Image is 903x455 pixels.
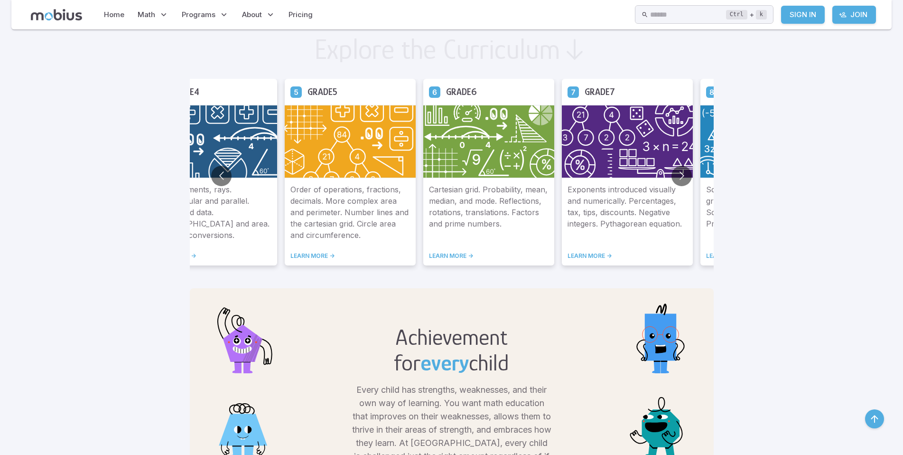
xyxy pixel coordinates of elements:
[562,105,693,178] img: Grade 7
[146,105,277,178] img: Grade 4
[101,4,127,26] a: Home
[211,166,232,186] button: Go to previous slide
[429,86,440,97] a: Grade 6
[314,35,560,64] h2: Explore the Curriculum
[726,9,767,20] div: +
[700,105,831,178] img: Grade 8
[290,252,410,260] a: LEARN MORE ->
[138,9,155,20] span: Math
[568,86,579,97] a: Grade 7
[285,105,416,178] img: Grade 5
[623,300,698,376] img: rectangle.svg
[307,85,337,99] h5: Grade 5
[394,324,509,350] h2: Achievement
[290,86,302,97] a: Grade 5
[423,105,554,178] img: Grade 6
[420,350,469,376] span: every
[671,166,692,186] button: Go to next slide
[205,300,281,376] img: pentagon.svg
[429,252,549,260] a: LEARN MORE ->
[585,85,615,99] h5: Grade 7
[726,10,747,19] kbd: Ctrl
[286,4,316,26] a: Pricing
[394,350,509,376] h2: for child
[756,10,767,19] kbd: k
[152,184,271,241] p: Lines, segments, rays. Perpendicular and parallel. Graphs and data. [GEOGRAPHIC_DATA] and area. U...
[706,184,826,241] p: Scientific notation. Slope and graphing equations on graphs. Solving algebraic equations. Probabi...
[429,184,549,241] p: Cartesian grid. Probability, mean, median, and mode. Reflections, rotations, translations. Factor...
[706,252,826,260] a: LEARN MORE ->
[781,6,825,24] a: Sign In
[568,252,687,260] a: LEARN MORE ->
[290,184,410,241] p: Order of operations, fractions, decimals. More complex area and perimeter. Number lines and the c...
[832,6,876,24] a: Join
[706,86,717,97] a: Grade 8
[242,9,262,20] span: About
[182,9,215,20] span: Programs
[446,85,477,99] h5: Grade 6
[152,252,271,260] a: LEARN MORE ->
[568,184,687,241] p: Exponents introduced visually and numerically. Percentages, tax, tips, discounts. Negative intege...
[169,85,199,99] h5: Grade 4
